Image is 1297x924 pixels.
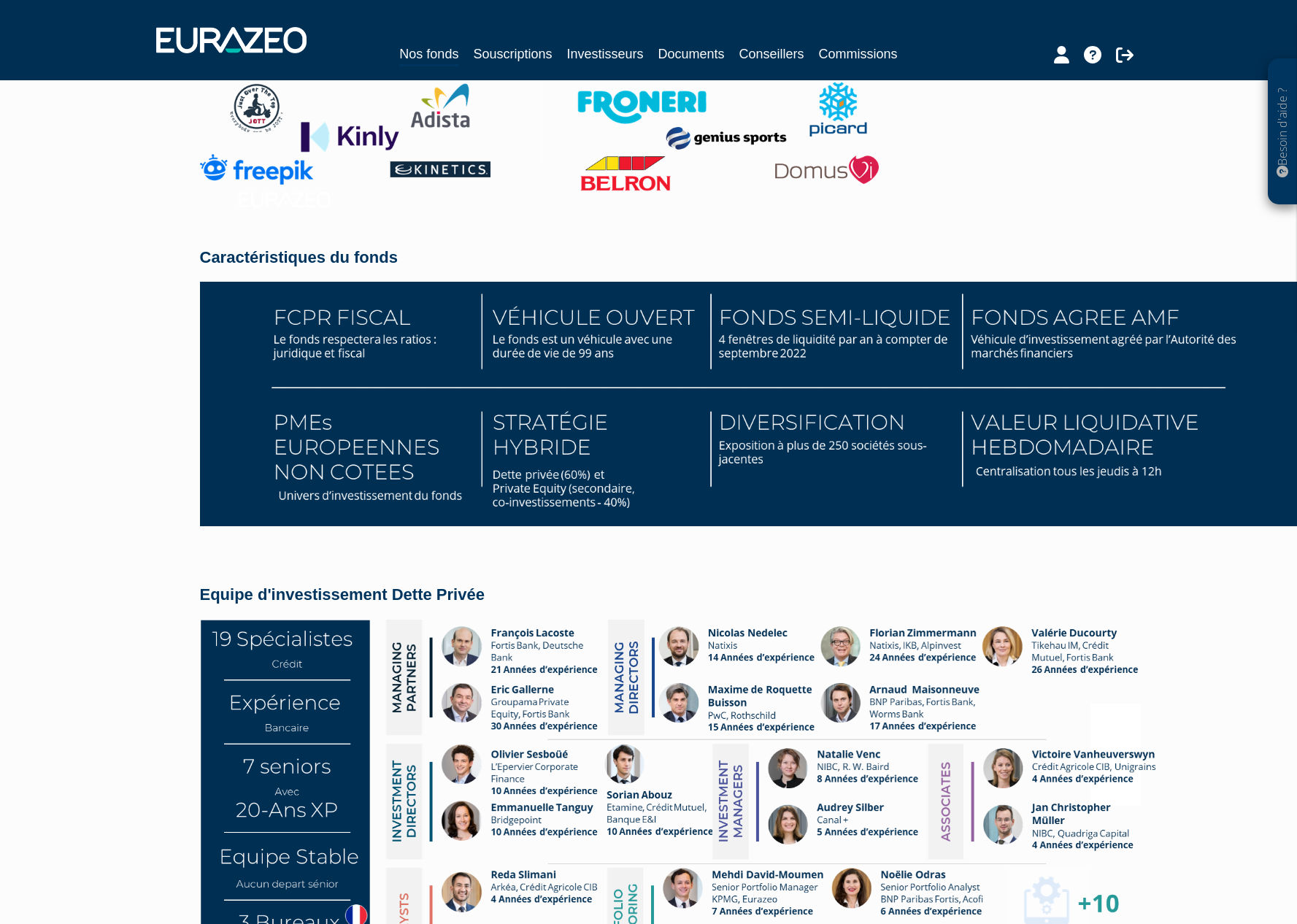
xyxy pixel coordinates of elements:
[473,44,552,64] a: Souscriptions
[566,44,643,64] a: Investisseurs
[399,44,458,66] a: Nos fonds
[658,44,725,64] a: Documents
[739,44,804,64] a: Conseillers
[1274,66,1291,198] p: Besoin d'aide ?
[819,44,898,64] a: Commissions
[156,27,307,53] img: 1732889491-logotype_eurazeo_blanc_rvb.png
[200,249,1098,266] h4: Caractéristiques du fonds
[200,586,1098,604] h4: Equipe d'investissement Dette Privée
